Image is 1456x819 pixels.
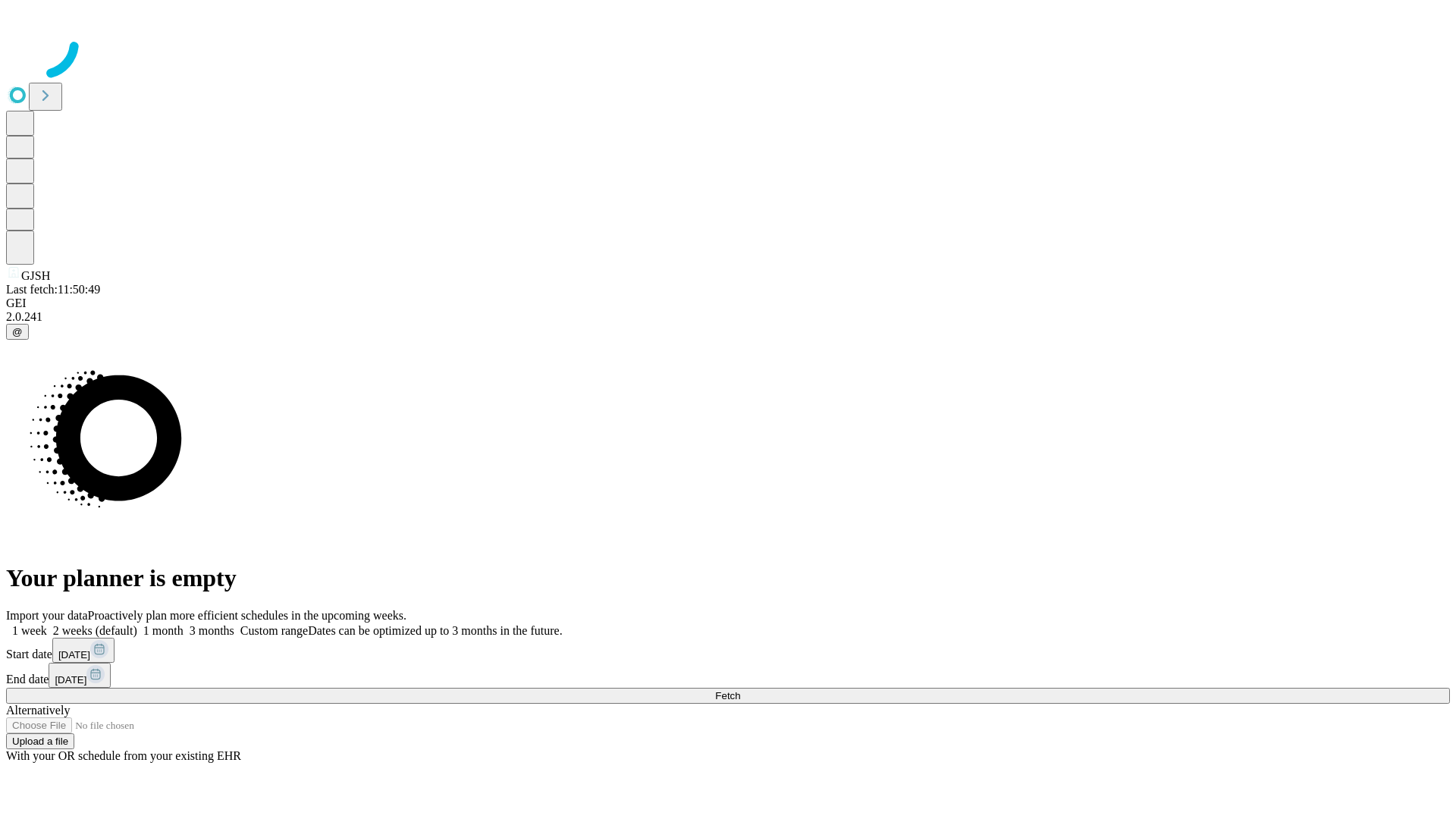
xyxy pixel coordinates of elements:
[21,269,50,282] span: GJSH
[6,638,1450,663] div: Start date
[49,663,111,688] button: [DATE]
[6,733,74,749] button: Upload a file
[6,704,70,717] span: Alternatively
[12,326,23,337] span: @
[715,690,740,701] span: Fetch
[88,609,406,622] span: Proactively plan more efficient schedules in the upcoming weeks.
[6,283,100,296] span: Last fetch: 11:50:49
[58,649,90,661] span: [DATE]
[55,674,86,686] span: [DATE]
[6,564,1450,592] h1: Your planner is empty
[53,624,137,637] span: 2 weeks (default)
[6,688,1450,704] button: Fetch
[6,749,241,762] span: With your OR schedule from your existing EHR
[6,297,1450,310] div: GEI
[12,624,47,637] span: 1 week
[6,663,1450,688] div: End date
[240,624,308,637] span: Custom range
[143,624,184,637] span: 1 month
[190,624,234,637] span: 3 months
[308,624,562,637] span: Dates can be optimized up to 3 months in the future.
[6,609,88,622] span: Import your data
[6,324,29,340] button: @
[6,310,1450,324] div: 2.0.241
[52,638,115,663] button: [DATE]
